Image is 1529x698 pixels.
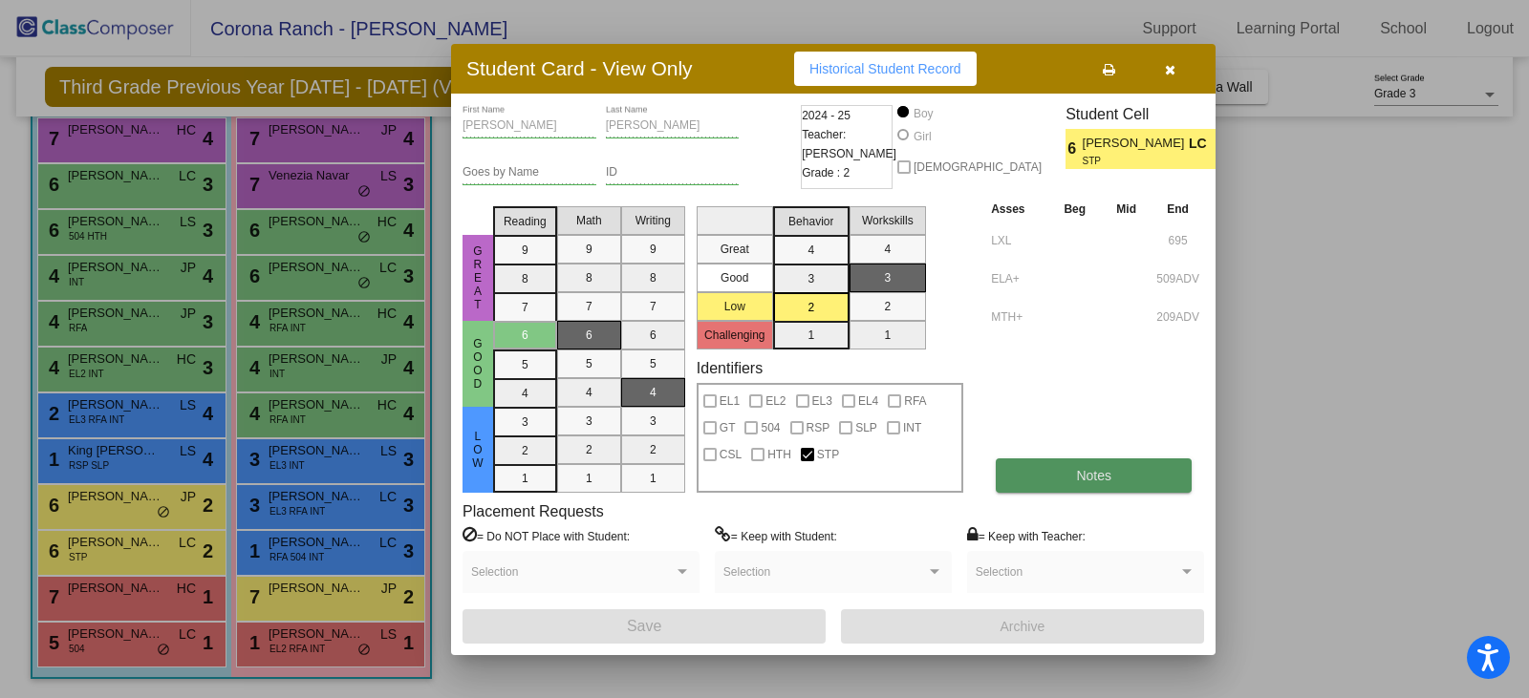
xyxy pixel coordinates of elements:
span: Teacher: [PERSON_NAME] [802,125,896,163]
span: 2024 - 25 [802,106,851,125]
span: EL3 [812,390,832,412]
span: 504 [761,416,780,439]
span: 6 [1066,137,1082,160]
input: assessment [991,303,1044,331]
button: Notes [996,458,1192,493]
input: assessment [991,264,1044,293]
span: SLP [855,416,877,439]
span: Archive [1001,619,1045,634]
div: Boy [913,105,934,122]
span: EL4 [858,390,878,412]
th: End [1152,199,1204,220]
span: INT [903,416,921,439]
h3: Student Card - View Only [466,56,693,80]
span: Low [469,430,486,470]
h3: Student Cell [1066,105,1232,123]
label: = Keep with Student: [715,526,837,545]
span: Grade : 2 [802,163,850,182]
span: GT [720,416,736,439]
span: Great [469,244,486,311]
span: [DEMOGRAPHIC_DATA] [914,156,1042,179]
span: Save [627,618,661,634]
button: Save [463,609,826,644]
th: Beg [1048,199,1101,220]
label: Placement Requests [463,502,604,520]
span: LC [1189,134,1216,154]
button: Archive [841,609,1204,644]
button: Historical Student Record [794,52,977,86]
span: 2 [1216,137,1232,160]
label: Identifiers [697,359,763,377]
span: [PERSON_NAME] [1083,134,1189,154]
span: STP [1083,154,1175,168]
span: CSL [720,443,742,466]
span: STP [817,443,839,466]
span: RFA [904,390,926,412]
span: HTH [767,443,791,466]
input: assessment [991,226,1044,255]
span: Good [469,337,486,391]
span: EL1 [720,390,740,412]
label: = Do NOT Place with Student: [463,526,630,545]
label: = Keep with Teacher: [967,526,1086,545]
th: Asses [986,199,1048,220]
th: Mid [1101,199,1152,220]
input: goes by name [463,166,596,180]
span: EL2 [765,390,786,412]
span: Historical Student Record [809,61,961,76]
span: RSP [807,416,830,439]
div: Girl [913,128,932,145]
span: Notes [1076,468,1111,483]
